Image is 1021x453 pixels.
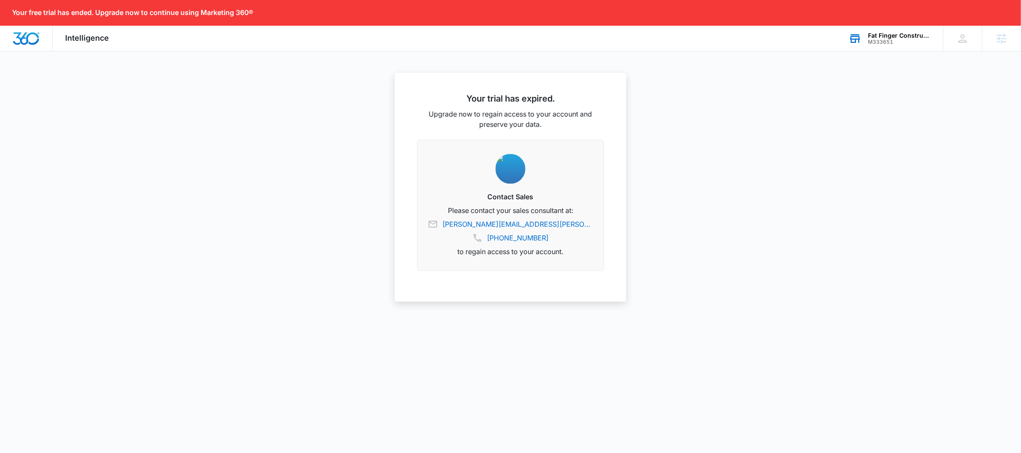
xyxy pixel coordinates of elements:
[868,32,931,39] div: account name
[428,205,593,257] p: Please contact your sales consultant at: to regain access to your account.
[12,9,253,17] p: Your free trial has ended. Upgrade now to continue using Marketing 360®
[428,192,593,202] h3: Contact Sales
[868,39,931,45] div: account id
[417,93,604,104] h2: Your trial has expired.
[442,219,593,229] a: [PERSON_NAME][EMAIL_ADDRESS][PERSON_NAME][DOMAIN_NAME]
[53,26,122,51] div: Intelligence
[487,233,549,243] a: [PHONE_NUMBER]
[66,33,109,42] span: Intelligence
[417,109,604,129] p: Upgrade now to regain access to your account and preserve your data.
